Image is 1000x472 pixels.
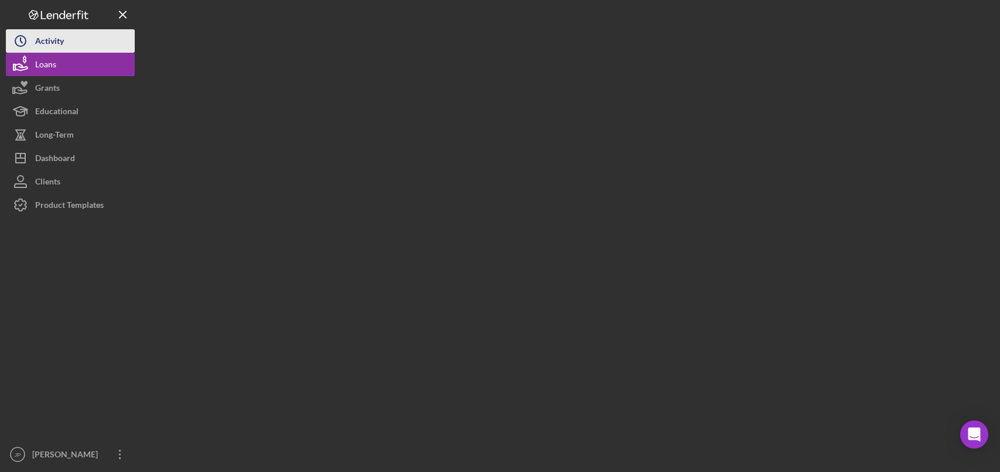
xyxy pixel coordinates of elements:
div: [PERSON_NAME] [29,443,105,469]
button: JP[PERSON_NAME] [6,443,135,466]
button: Educational [6,100,135,123]
button: Clients [6,170,135,193]
button: Grants [6,76,135,100]
div: Grants [35,76,60,102]
div: Long-Term [35,123,74,149]
button: Product Templates [6,193,135,217]
button: Activity [6,29,135,53]
div: Open Intercom Messenger [960,420,988,449]
div: Educational [35,100,79,126]
button: Dashboard [6,146,135,170]
div: Clients [35,170,60,196]
div: Dashboard [35,146,75,173]
div: Activity [35,29,64,56]
button: Long-Term [6,123,135,146]
div: Loans [35,53,56,79]
text: JP [14,452,21,458]
button: Loans [6,53,135,76]
div: Product Templates [35,193,104,220]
